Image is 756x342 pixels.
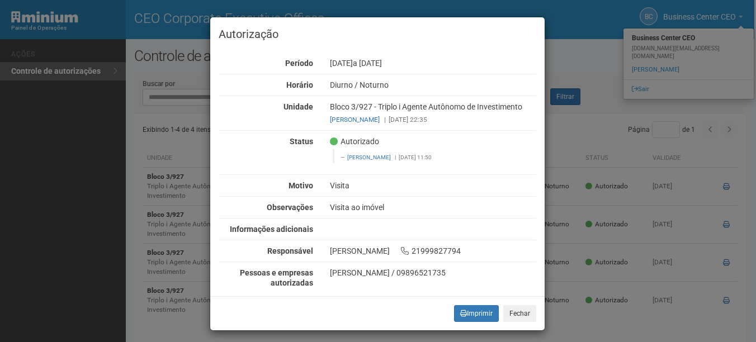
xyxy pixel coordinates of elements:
span: a [DATE] [353,59,382,68]
a: [PERSON_NAME] [347,154,391,160]
footer: [DATE] 11:50 [341,154,530,161]
strong: Pessoas e empresas autorizadas [240,268,313,287]
span: Autorizado [330,136,379,146]
strong: Motivo [289,181,313,190]
div: Visita ao imóvel [322,202,545,212]
strong: Responsável [267,246,313,255]
strong: Unidade [283,102,313,111]
span: | [384,116,386,123]
div: Diurno / Noturno [322,80,545,90]
strong: Horário [286,80,313,89]
div: Bloco 3/927 - Triplo i Agente Autônomo de Investimento [322,102,545,125]
div: Visita [322,180,545,191]
h3: Autorização [219,28,536,40]
button: Imprimir [454,305,499,322]
strong: Período [285,59,313,68]
div: [PERSON_NAME] / 09896521735 [330,268,536,278]
div: [DATE] [322,58,545,68]
button: Fechar [503,305,536,322]
strong: Status [290,137,313,146]
div: [DATE] 22:35 [330,115,536,125]
strong: Informações adicionais [230,225,313,234]
strong: Observações [267,203,313,212]
span: | [395,154,396,160]
a: [PERSON_NAME] [330,116,380,123]
div: [PERSON_NAME] 21999827794 [322,246,545,256]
